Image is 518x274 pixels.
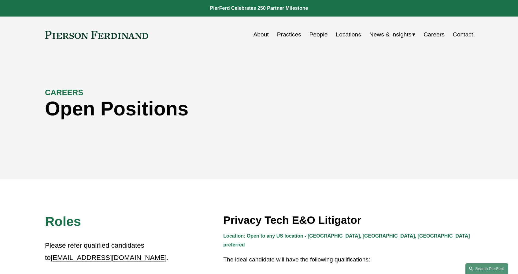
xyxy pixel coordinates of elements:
[277,29,301,40] a: Practices
[223,213,473,227] h3: Privacy Tech E&O Litigator
[45,239,170,264] p: Please refer qualified candidates to .
[453,29,473,40] a: Contact
[45,88,83,97] strong: CAREERS
[336,29,361,40] a: Locations
[45,98,366,120] h1: Open Positions
[424,29,445,40] a: Careers
[309,29,328,40] a: People
[369,29,416,40] a: folder dropdown
[223,254,473,265] p: The ideal candidate will have the following qualifications:
[45,214,81,229] span: Roles
[51,254,167,261] a: [EMAIL_ADDRESS][DOMAIN_NAME]
[465,263,508,274] a: Search this site
[369,29,412,40] span: News & Insights
[253,29,269,40] a: About
[223,233,471,247] strong: Location: Open to any US location - [GEOGRAPHIC_DATA], [GEOGRAPHIC_DATA], [GEOGRAPHIC_DATA] prefe...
